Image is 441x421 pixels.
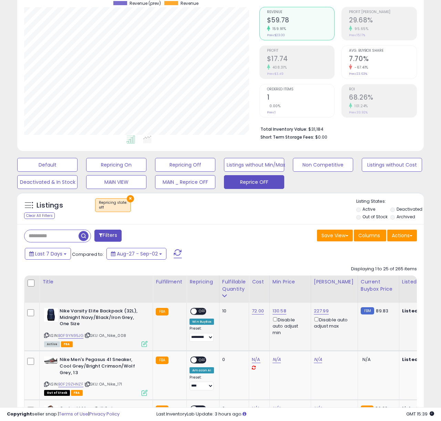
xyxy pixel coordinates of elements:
[267,55,335,64] h2: $17.74
[349,49,417,53] span: Avg. Buybox Share
[362,206,375,212] label: Active
[273,356,281,363] a: N/A
[86,175,146,189] button: MAIN VIEW
[349,72,367,76] small: Prev: 23.63%
[349,16,417,26] h2: 29.68%
[351,266,417,272] div: Displaying 1 to 25 of 265 items
[267,110,276,114] small: Prev: 1
[222,278,246,293] div: Fulfillable Quantity
[397,214,415,220] label: Archived
[406,411,434,417] span: 2025-09-12 15:39 GMT
[44,308,147,346] div: ASIN:
[314,278,355,285] div: [PERSON_NAME]
[189,319,214,325] div: Win BuyBox
[267,103,281,109] small: 0.00%
[44,357,58,365] img: 413fanr0bUL._SL40_.jpg
[25,248,71,260] button: Last 7 Days
[222,308,244,314] div: 10
[397,206,422,212] label: Deactivated
[387,230,417,241] button: Actions
[42,278,150,285] div: Title
[349,55,417,64] h2: 7.70%
[197,357,208,363] span: OFF
[273,308,286,314] a: 130.58
[44,341,60,347] span: All listings currently available for purchase on Amazon
[35,250,62,257] span: Last 7 Days
[349,93,417,103] h2: 68.26%
[315,134,327,140] span: $0.00
[352,65,368,70] small: -67.41%
[349,110,368,114] small: Prev: 33.92%
[349,88,417,91] span: ROI
[270,26,286,31] small: 159.91%
[127,195,134,202] button: ×
[362,356,371,363] span: N/A
[267,93,335,103] h2: 1
[17,158,78,172] button: Default
[317,230,353,241] button: Save View
[156,308,168,315] small: FBA
[156,357,168,364] small: FBA
[84,333,126,338] span: | SKU: OA_Nike_008
[197,309,208,314] span: OFF
[72,251,104,258] span: Compared to:
[94,230,121,242] button: Filters
[273,278,308,285] div: Min Price
[222,357,244,363] div: 0
[267,88,335,91] span: Ordered Items
[17,175,78,189] button: Deactivated & In Stock
[189,367,214,373] div: Amazon AI
[189,278,216,285] div: Repricing
[267,16,335,26] h2: $59.78
[361,307,374,314] small: FBM
[7,411,32,417] strong: Copyright
[376,308,388,314] span: 89.83
[189,326,214,342] div: Preset:
[71,390,83,396] span: FBA
[106,248,166,260] button: Aug-27 - Sep-02
[7,411,120,418] div: seller snap | |
[58,333,83,339] a: B0F9YN95JG
[352,26,368,31] small: 95.65%
[314,356,322,363] a: N/A
[44,390,70,396] span: All listings that are currently out of stock and unavailable for purchase on Amazon
[352,103,368,109] small: 101.24%
[86,158,146,172] button: Repricing On
[252,356,260,363] a: N/A
[361,278,396,293] div: Current Buybox Price
[267,72,284,76] small: Prev: $3.49
[349,10,417,14] span: Profit [PERSON_NAME]
[402,356,433,363] b: Listed Price:
[224,175,284,189] button: Reprice OFF
[224,158,284,172] button: Listings without Min/Max
[354,230,386,241] button: Columns
[37,201,63,210] h5: Listings
[130,1,161,6] span: Revenue (prev)
[267,49,335,53] span: Profit
[314,316,352,329] div: Disable auto adjust max
[117,250,158,257] span: Aug-27 - Sep-02
[89,411,120,417] a: Privacy Policy
[362,214,388,220] label: Out of Stock
[181,1,198,6] span: Revenue
[99,200,127,210] span: Repricing state :
[155,158,215,172] button: Repricing Off
[155,175,215,189] button: MAIN _ Reprice OFF
[293,158,353,172] button: Non Competitive
[84,381,122,387] span: | SKU: OA_Nike_171
[252,278,267,285] div: Cost
[260,126,307,132] b: Total Inventory Value:
[270,65,287,70] small: 408.31%
[59,411,88,417] a: Terms of Use
[273,316,306,336] div: Disable auto adjust min
[358,232,380,239] span: Columns
[60,308,143,329] b: Nike Varsity Elite Backpack (32L), Midnight Navy/Black/Iron Grey, One Size
[349,33,365,37] small: Prev: 15.17%
[156,411,434,418] div: Last InventoryLab Update: 3 hours ago.
[267,33,285,37] small: Prev: $23.00
[99,205,127,210] div: off
[402,308,433,314] b: Listed Price:
[24,212,55,219] div: Clear All Filters
[260,124,412,133] li: $31,184
[260,134,314,140] b: Short Term Storage Fees:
